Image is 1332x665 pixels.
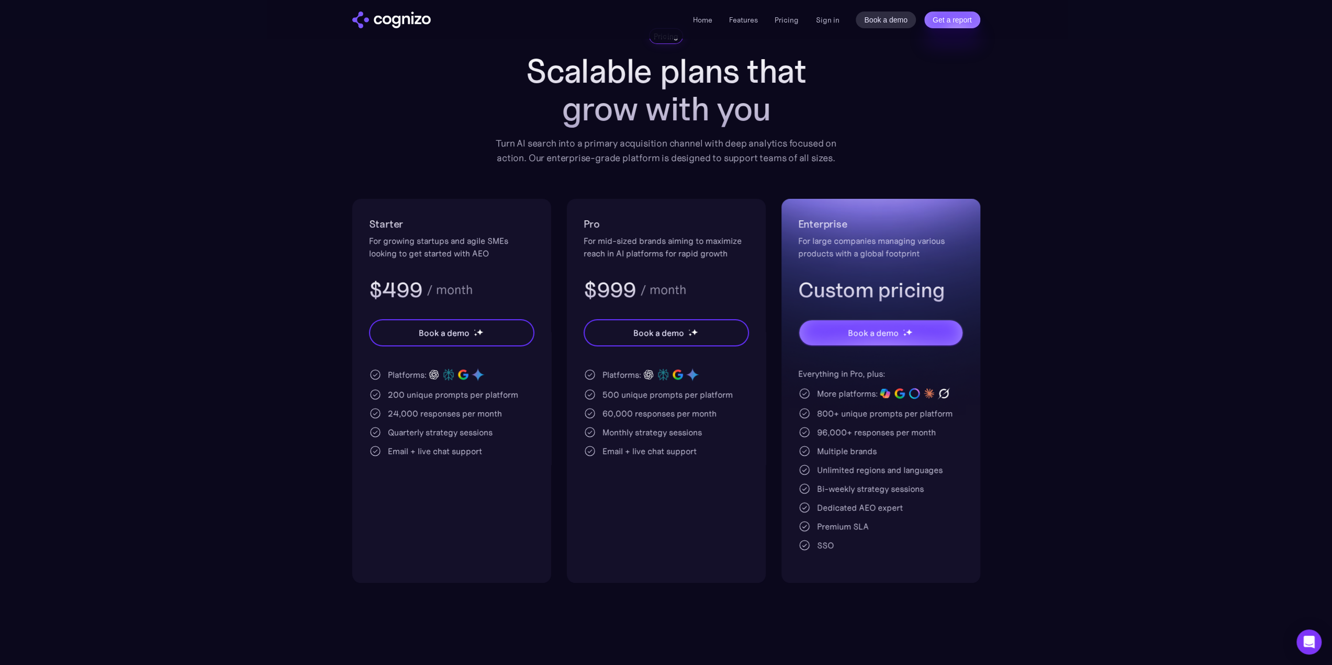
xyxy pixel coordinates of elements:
a: Book a demostarstarstar [369,319,534,346]
h3: $999 [584,276,636,303]
div: / month [640,284,686,296]
div: 800+ unique prompts per platform [817,407,953,420]
img: star [691,329,698,335]
img: star [474,329,475,331]
a: Features [729,15,758,25]
div: Platforms: [602,368,641,381]
div: Platforms: [388,368,427,381]
div: Book a demo [633,326,684,339]
div: 24,000 responses per month [388,407,502,420]
a: Book a demostarstarstar [798,319,964,346]
a: home [352,12,431,28]
div: 500 unique prompts per platform [602,388,733,401]
h3: Custom pricing [798,276,964,303]
div: More platforms: [817,387,878,400]
div: Book a demo [419,326,469,339]
div: 60,000 responses per month [602,407,717,420]
img: star [905,329,912,335]
div: For mid-sized brands aiming to maximize reach in AI platforms for rapid growth [584,234,749,260]
h2: Enterprise [798,216,964,232]
div: Premium SLA [817,520,869,533]
img: star [474,333,477,336]
div: Multiple brands [817,445,877,457]
div: 96,000+ responses per month [817,426,936,438]
img: star [903,329,904,331]
div: Bi-weekly strategy sessions [817,482,924,495]
div: Email + live chat support [388,445,482,457]
div: Open Intercom Messenger [1296,629,1322,655]
a: Pricing [775,15,799,25]
img: star [903,333,906,336]
a: Get a report [924,12,980,28]
div: SSO [817,539,834,551]
div: For large companies managing various products with a global footprint [798,234,964,260]
img: star [688,333,692,336]
div: For growing startups and agile SMEs looking to get started with AEO [369,234,534,260]
div: Email + live chat support [602,445,697,457]
div: Quarterly strategy sessions [388,426,492,438]
img: star [688,329,690,331]
div: Unlimited regions and languages [817,464,943,476]
h3: $499 [369,276,423,303]
div: 200 unique prompts per platform [388,388,518,401]
a: Book a demo [856,12,916,28]
a: Book a demostarstarstar [584,319,749,346]
div: Dedicated AEO expert [817,501,903,514]
img: star [476,329,483,335]
h1: Scalable plans that grow with you [488,52,844,128]
h2: Starter [369,216,534,232]
div: Monthly strategy sessions [602,426,702,438]
div: Everything in Pro, plus: [798,367,964,380]
div: / month [427,284,473,296]
div: Book a demo [848,326,898,339]
a: Sign in [815,14,839,26]
h2: Pro [584,216,749,232]
img: cognizo logo [352,12,431,28]
a: Home [693,15,712,25]
div: Turn AI search into a primary acquisition channel with deep analytics focused on action. Our ente... [488,136,844,165]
